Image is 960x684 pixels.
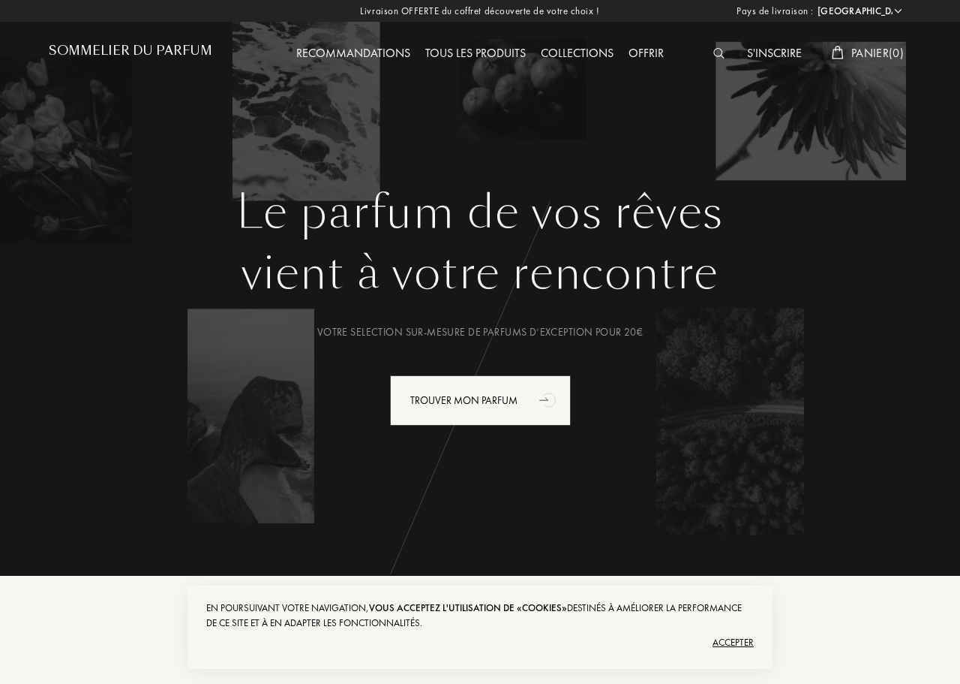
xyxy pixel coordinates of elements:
[533,44,621,64] div: Collections
[369,601,567,614] span: vous acceptez l'utilisation de «cookies»
[49,44,212,64] a: Sommelier du Parfum
[739,44,809,64] div: S'inscrire
[289,44,418,64] div: Recommandations
[713,48,724,59] img: search_icn_white.svg
[534,384,564,414] div: animation
[851,45,904,61] span: Panier ( 0 )
[739,45,809,61] a: S'inscrire
[289,45,418,61] a: Recommandations
[832,46,844,59] img: cart_white.svg
[60,185,900,240] h1: Le parfum de vos rêves
[60,324,900,340] div: Votre selection sur-mesure de parfums d’exception pour 20€
[418,45,533,61] a: Tous les produits
[206,601,754,631] div: En poursuivant votre navigation, destinés à améliorer la performance de ce site et à en adapter l...
[533,45,621,61] a: Collections
[49,44,212,58] h1: Sommelier du Parfum
[60,240,900,307] div: vient à votre rencontre
[390,375,571,426] div: Trouver mon parfum
[621,44,671,64] div: Offrir
[379,375,582,426] a: Trouver mon parfumanimation
[206,631,754,655] div: Accepter
[418,44,533,64] div: Tous les produits
[621,45,671,61] a: Offrir
[736,4,814,19] span: Pays de livraison :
